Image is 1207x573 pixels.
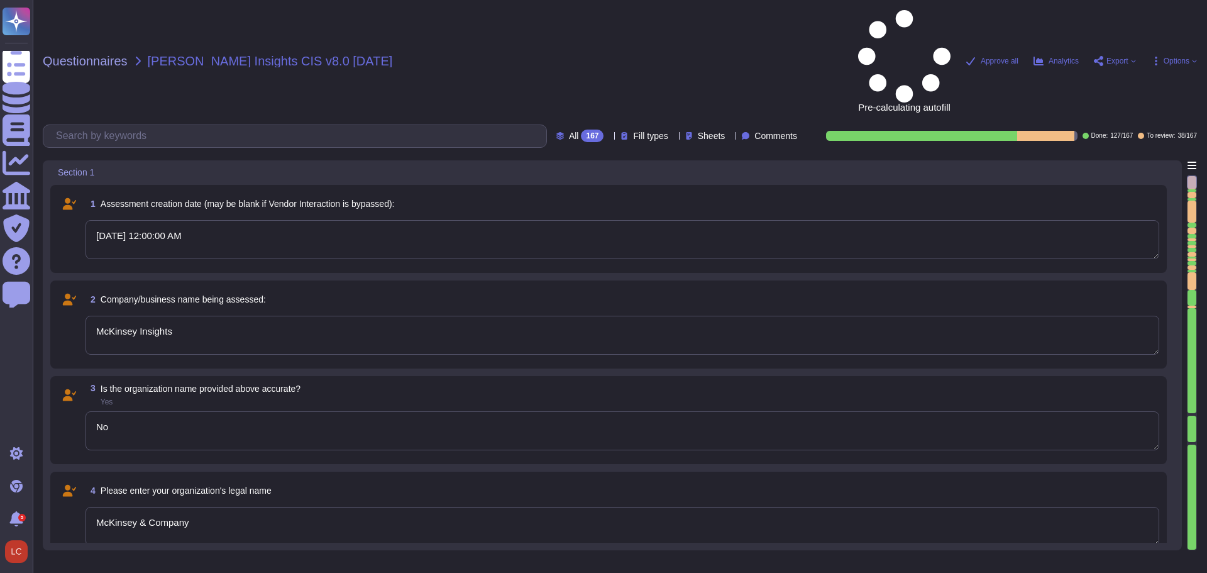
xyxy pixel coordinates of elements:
[1177,133,1197,139] span: 38 / 167
[85,295,96,304] span: 2
[148,55,393,67] span: [PERSON_NAME] Insights CIS v8.0 [DATE]
[1164,57,1189,65] span: Options
[981,57,1018,65] span: Approve all
[85,486,96,495] span: 4
[85,199,96,208] span: 1
[101,398,113,406] span: Yes
[1106,57,1128,65] span: Export
[581,130,603,142] div: 167
[85,507,1159,546] textarea: McKinsey & Company
[3,538,36,565] button: user
[85,316,1159,355] textarea: McKinsey Insights
[101,384,300,394] span: Is the organization name provided above accurate?
[58,168,94,177] span: Section 1
[754,131,797,140] span: Comments
[698,131,725,140] span: Sheets
[1110,133,1133,139] span: 127 / 167
[1049,57,1079,65] span: Analytics
[858,10,951,112] span: Pre-calculating autofill
[5,540,28,563] img: user
[85,220,1159,259] textarea: [DATE] 12:00:00 AM
[633,131,668,140] span: Fill types
[18,514,26,521] div: 5
[101,294,266,304] span: Company/business name being assessed:
[1033,56,1079,66] button: Analytics
[1091,133,1108,139] span: Done:
[101,486,272,496] span: Please enter your organization's legal name
[50,125,546,147] input: Search by keywords
[85,384,96,392] span: 3
[43,55,128,67] span: Questionnaires
[85,411,1159,450] textarea: No
[1147,133,1175,139] span: To review:
[569,131,579,140] span: All
[101,199,395,209] span: Assessment creation date (may be blank if Vendor Interaction is bypassed):
[966,56,1018,66] button: Approve all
